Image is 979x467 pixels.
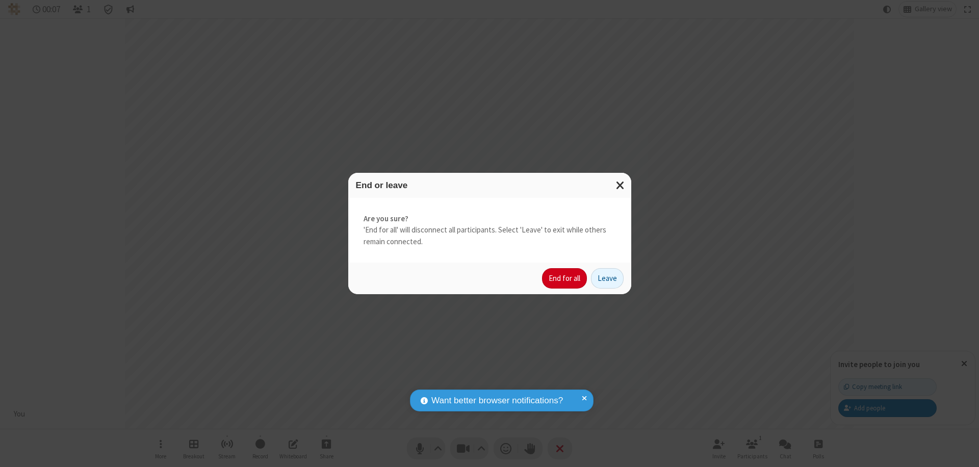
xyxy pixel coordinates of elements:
span: Want better browser notifications? [431,394,563,407]
strong: Are you sure? [364,213,616,225]
button: Leave [591,268,624,289]
button: End for all [542,268,587,289]
div: 'End for all' will disconnect all participants. Select 'Leave' to exit while others remain connec... [348,198,631,263]
h3: End or leave [356,180,624,190]
button: Close modal [610,173,631,198]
